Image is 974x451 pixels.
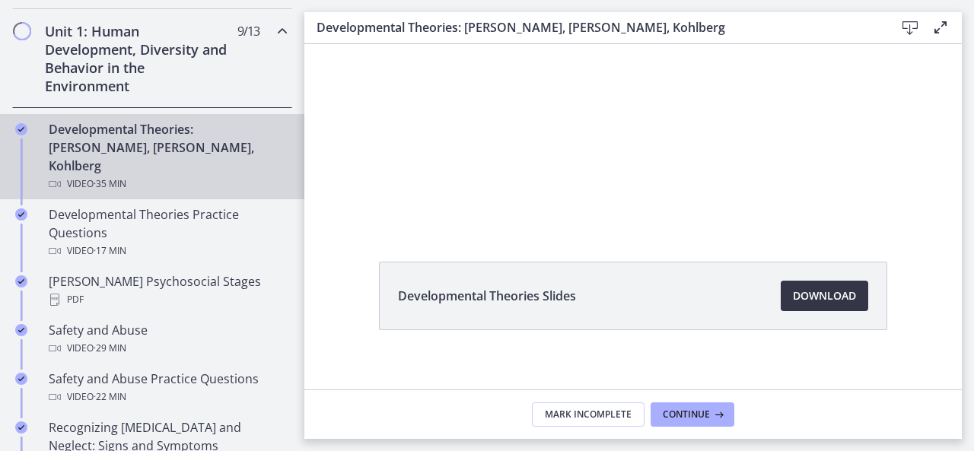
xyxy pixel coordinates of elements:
[94,388,126,406] span: · 22 min
[49,272,286,309] div: [PERSON_NAME] Psychosocial Stages
[781,281,868,311] a: Download
[15,373,27,385] i: Completed
[49,291,286,309] div: PDF
[545,408,632,421] span: Mark Incomplete
[398,287,576,305] span: Developmental Theories Slides
[532,402,645,427] button: Mark Incomplete
[15,208,27,221] i: Completed
[237,22,259,40] span: 9 / 13
[49,175,286,193] div: Video
[49,370,286,406] div: Safety and Abuse Practice Questions
[49,339,286,357] div: Video
[15,324,27,336] i: Completed
[651,402,734,427] button: Continue
[94,242,126,260] span: · 17 min
[15,275,27,287] i: Completed
[49,242,286,260] div: Video
[793,287,856,305] span: Download
[45,22,231,95] h2: Unit 1: Human Development, Diversity and Behavior in the Environment
[15,123,27,135] i: Completed
[49,120,286,193] div: Developmental Theories: [PERSON_NAME], [PERSON_NAME], Kohlberg
[94,339,126,357] span: · 29 min
[663,408,710,421] span: Continue
[317,18,871,37] h3: Developmental Theories: [PERSON_NAME], [PERSON_NAME], Kohlberg
[49,388,286,406] div: Video
[94,175,126,193] span: · 35 min
[15,421,27,434] i: Completed
[49,205,286,260] div: Developmental Theories Practice Questions
[49,321,286,357] div: Safety and Abuse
